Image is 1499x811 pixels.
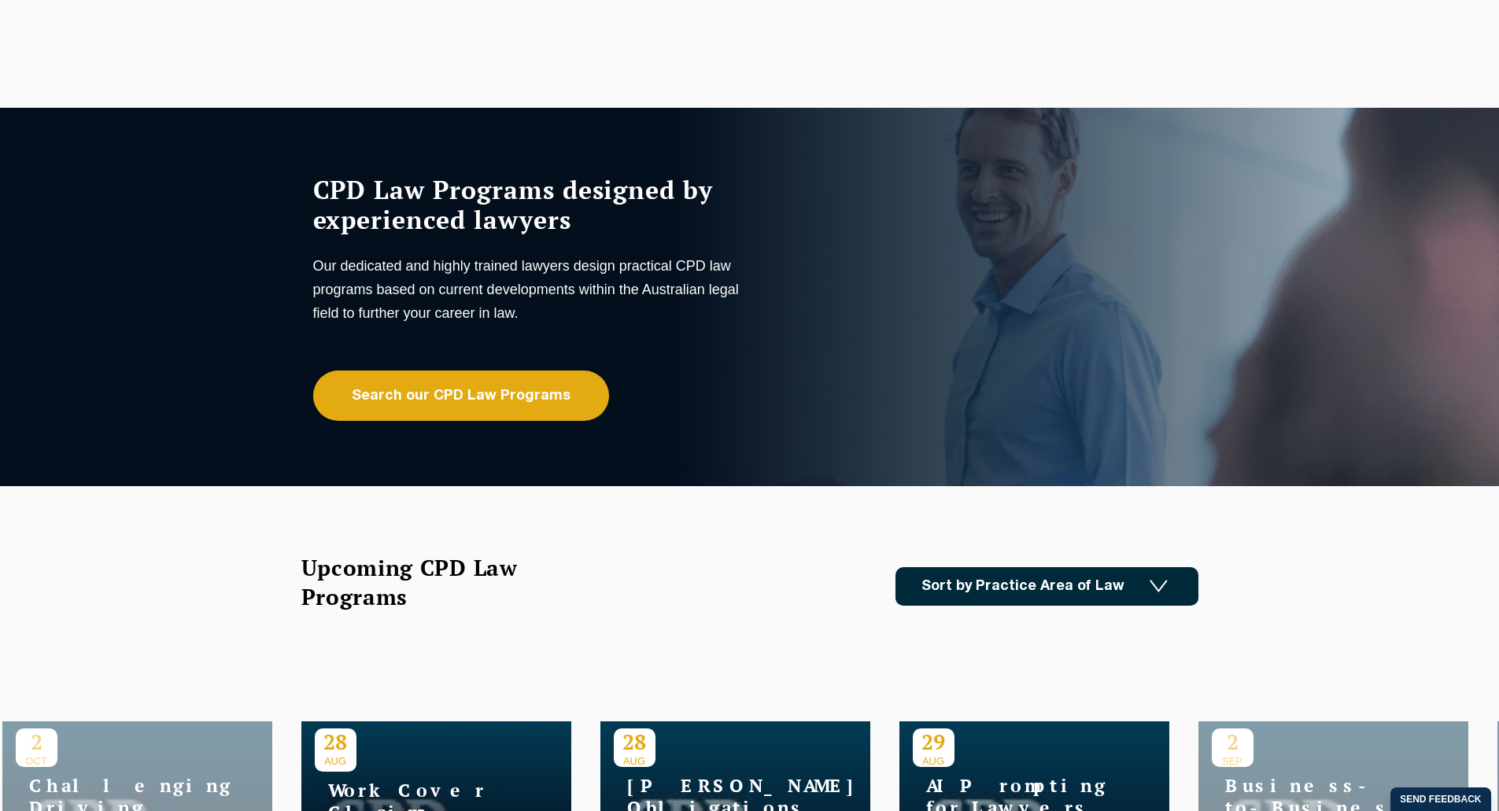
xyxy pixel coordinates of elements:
p: Our dedicated and highly trained lawyers design practical CPD law programs based on current devel... [313,254,746,325]
span: AUG [315,755,356,767]
h2: Upcoming CPD Law Programs [301,553,557,611]
span: AUG [913,755,954,767]
p: 29 [913,728,954,755]
a: Sort by Practice Area of Law [895,567,1198,606]
p: 28 [315,728,356,755]
a: Search our CPD Law Programs [313,370,609,421]
p: 28 [614,728,655,755]
span: AUG [614,755,655,767]
h1: CPD Law Programs designed by experienced lawyers [313,175,746,234]
img: Icon [1150,580,1168,593]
